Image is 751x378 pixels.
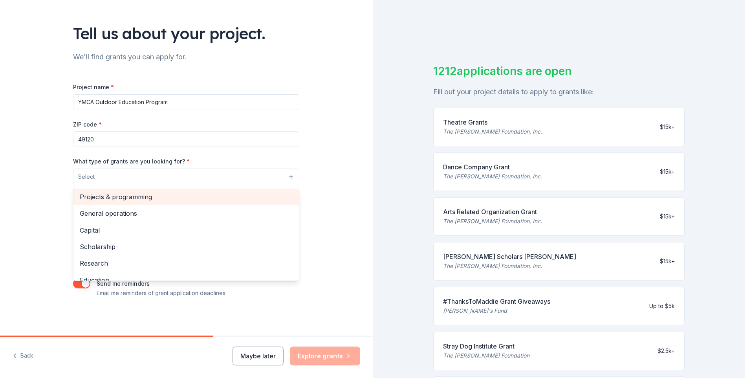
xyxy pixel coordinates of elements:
span: Select [78,172,95,182]
span: Education [80,275,293,285]
span: Projects & programming [80,192,293,202]
span: Research [80,258,293,268]
span: Scholarship [80,242,293,252]
button: Select [73,169,299,185]
span: Capital [80,225,293,235]
span: General operations [80,208,293,218]
div: Select [73,187,299,281]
